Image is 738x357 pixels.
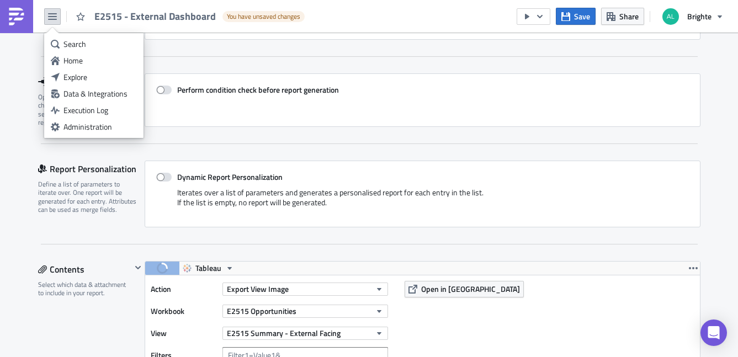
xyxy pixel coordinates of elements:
button: Save [556,8,596,25]
label: Action [151,281,217,297]
div: Home [63,55,137,66]
img: tableau_4 [4,41,47,50]
div: Search [63,39,137,50]
span: Brighte [687,10,712,22]
img: tableau_3 [4,29,47,38]
span: E2515 - External Dashboard [94,10,217,23]
div: Iterates over a list of parameters and generates a personalised report for each entry in the list... [156,188,689,216]
div: Contents [38,261,131,278]
div: Data & Integrations [63,88,137,99]
span: E2515 Summary - External Facing [227,327,341,339]
span: Tableau [195,262,221,275]
strong: Dynamic Report Personalization [177,171,283,183]
div: Open Intercom Messenger [700,319,727,346]
span: Share [619,10,639,22]
button: Hide content [131,261,145,274]
button: Tableau [179,262,238,275]
div: Execution Log [63,105,137,116]
button: E2515 Opportunities [222,305,388,318]
button: Brighte [656,4,730,29]
button: Open in [GEOGRAPHIC_DATA] [405,281,524,297]
img: tableau_2 [4,17,47,25]
div: Administration [63,121,137,132]
img: tableau_5 [4,53,47,62]
span: Open in [GEOGRAPHIC_DATA] [421,283,520,295]
div: Select which data & attachment to include in your report. [38,280,131,297]
div: Define a list of parameters to iterate over. One report will be generated for each entry. Attribu... [38,180,137,214]
span: E2515 Opportunities [227,305,296,317]
label: Workbook [151,303,217,319]
span: Export View Image [227,283,289,295]
div: Explore [63,72,137,83]
body: Rich Text Area. Press ALT-0 for help. [4,4,527,62]
span: You have unsaved changes [227,12,300,21]
strong: Perform condition check before report generation [177,84,339,95]
img: tableau_1 [4,4,47,13]
div: Condition Check [38,73,145,90]
div: Report Personalization [38,161,145,177]
span: Save [574,10,590,22]
img: Avatar [661,7,680,26]
button: Share [601,8,644,25]
button: E2515 Summary - External Facing [222,327,388,340]
div: Optionally, perform a condition check before generating and sending a report. Only if true, the r... [38,93,137,127]
img: PushMetrics [8,8,25,25]
button: Export View Image [222,283,388,296]
label: View [151,325,217,342]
